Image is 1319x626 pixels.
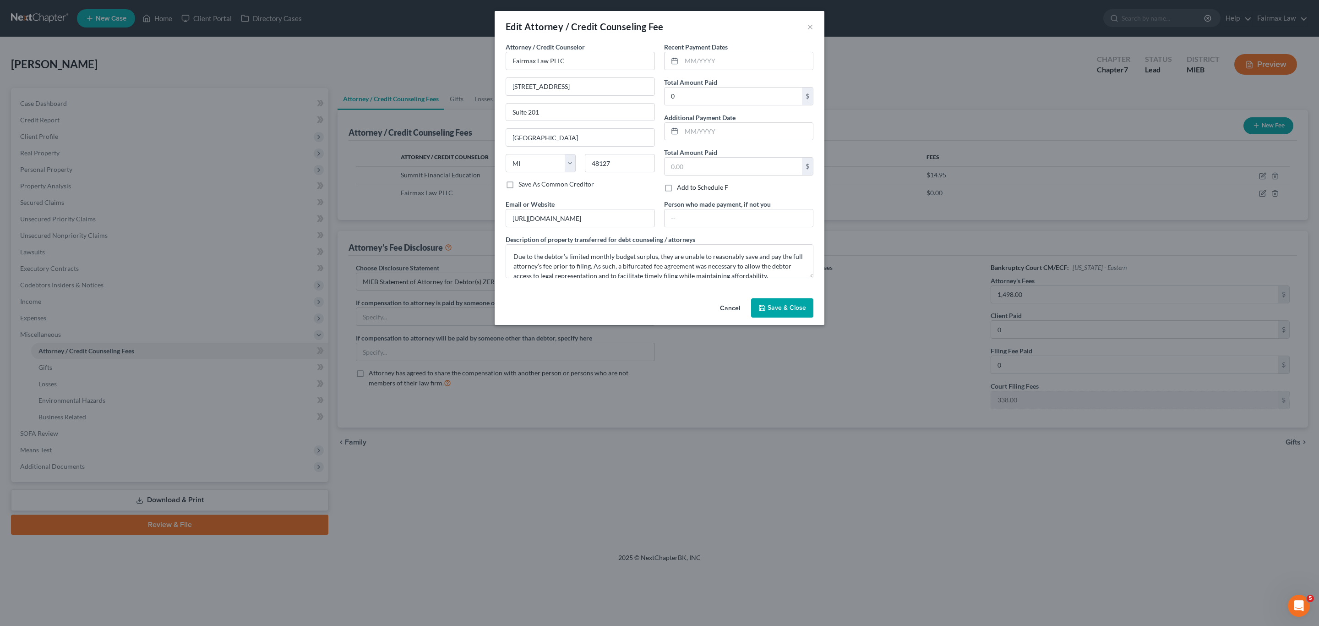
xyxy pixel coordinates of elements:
[585,154,655,172] input: Enter zip...
[506,52,655,70] input: Search creditor by name...
[664,77,717,87] label: Total Amount Paid
[677,183,728,192] label: Add to Schedule F
[1307,595,1314,602] span: 5
[506,209,654,227] input: --
[807,21,813,32] button: ×
[681,52,813,70] input: MM/YYYY
[518,180,594,189] label: Save As Common Creditor
[506,129,654,146] input: Enter city...
[506,21,523,32] span: Edit
[506,199,555,209] label: Email or Website
[506,43,585,51] span: Attorney / Credit Counselor
[664,148,717,157] label: Total Amount Paid
[802,158,813,175] div: $
[506,104,654,121] input: Apt, Suite, etc...
[1288,595,1310,617] iframe: Intercom live chat
[768,304,806,312] span: Save & Close
[664,199,771,209] label: Person who made payment, if not you
[802,88,813,105] div: $
[713,299,747,318] button: Cancel
[665,158,802,175] input: 0.00
[524,21,664,32] span: Attorney / Credit Counseling Fee
[664,42,728,52] label: Recent Payment Dates
[664,113,736,122] label: Additional Payment Date
[681,123,813,140] input: MM/YYYY
[506,78,654,95] input: Enter address...
[751,298,813,318] button: Save & Close
[665,209,813,227] input: --
[506,235,695,244] label: Description of property transferred for debt counseling / attorneys
[665,88,802,105] input: 0.00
